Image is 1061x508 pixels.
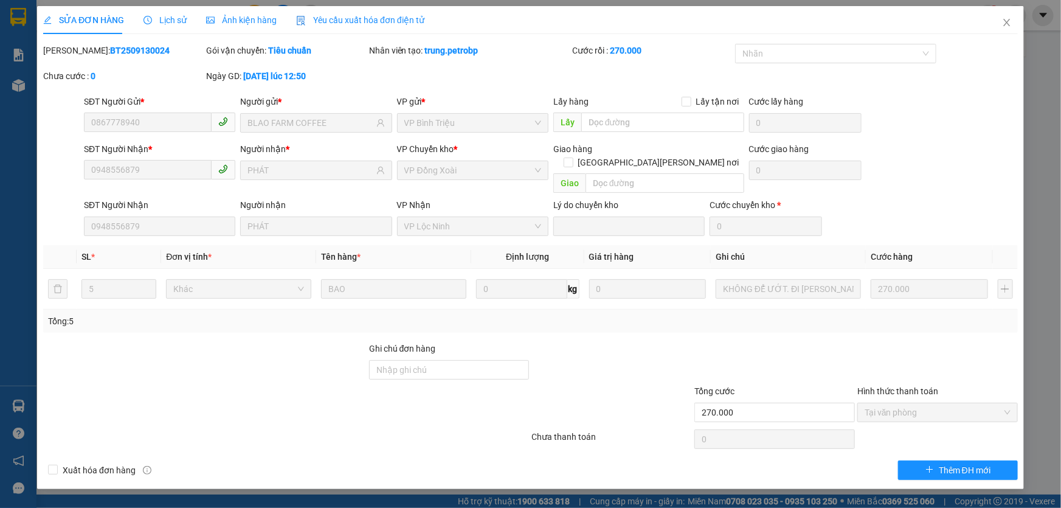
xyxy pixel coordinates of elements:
[247,116,373,130] input: Tên người gửi
[143,466,151,475] span: info-circle
[376,119,385,127] span: user
[572,44,733,57] div: Cước rồi :
[43,16,52,24] span: edit
[81,252,91,262] span: SL
[610,46,641,55] b: 270.000
[84,142,235,156] div: SĐT Người Nhận
[48,315,410,328] div: Tổng: 5
[531,430,694,451] div: Chưa thanh toán
[857,386,938,396] label: Hình thức thanh toán
[43,15,124,25] span: SỬA ĐƠN HÀNG
[397,95,548,108] div: VP gửi
[206,44,367,57] div: Gói vận chuyển:
[48,279,67,299] button: delete
[939,464,990,477] span: Thêm ĐH mới
[716,279,861,299] input: Ghi Chú
[506,252,549,262] span: Định lượng
[925,465,934,475] span: plus
[143,15,187,25] span: Lịch sử
[84,95,235,108] div: SĐT Người Gửi
[990,6,1024,40] button: Close
[749,113,862,133] input: Cước lấy hàng
[43,44,204,57] div: [PERSON_NAME]:
[84,198,235,212] div: SĐT Người Nhận
[173,280,304,298] span: Khác
[43,69,204,83] div: Chưa cước :
[369,44,570,57] div: Nhân viên tạo:
[218,164,228,174] span: phone
[206,15,277,25] span: Ảnh kiện hàng
[553,97,589,106] span: Lấy hàng
[711,245,866,269] th: Ghi chú
[91,71,95,81] b: 0
[998,279,1013,299] button: plus
[369,360,530,380] input: Ghi chú đơn hàng
[369,344,436,353] label: Ghi chú đơn hàng
[749,144,809,154] label: Cước giao hàng
[581,113,744,132] input: Dọc đường
[749,97,804,106] label: Cước lấy hàng
[553,144,592,154] span: Giao hàng
[321,252,361,262] span: Tên hàng
[553,198,705,212] div: Lý do chuyển kho
[268,46,311,55] b: Tiêu chuẩn
[589,279,707,299] input: 0
[296,16,306,26] img: icon
[240,95,392,108] div: Người gửi
[553,113,581,132] span: Lấy
[865,403,1011,422] span: Tại văn phòng
[586,173,744,193] input: Dọc đường
[240,142,392,156] div: Người nhận
[589,252,634,262] span: Giá trị hàng
[694,386,734,396] span: Tổng cước
[206,16,215,24] span: picture
[425,46,479,55] b: trung.petrobp
[710,198,822,212] div: Cước chuyển kho
[553,173,586,193] span: Giao
[871,252,913,262] span: Cước hàng
[247,164,373,177] input: Tên người nhận
[404,161,541,179] span: VP Đồng Xoài
[404,114,541,132] span: VP Bình Triệu
[143,16,152,24] span: clock-circle
[1002,18,1012,27] span: close
[218,117,228,127] span: phone
[58,464,140,477] span: Xuất hóa đơn hàng
[206,69,367,83] div: Ngày GD:
[749,161,862,180] input: Cước giao hàng
[691,95,744,108] span: Lấy tận nơi
[871,279,988,299] input: 0
[397,144,454,154] span: VP Chuyển kho
[404,217,541,235] span: VP Lộc Ninh
[898,461,1018,480] button: plusThêm ĐH mới
[240,198,392,212] div: Người nhận
[110,46,170,55] b: BT2509130024
[397,198,548,212] div: VP Nhận
[321,279,466,299] input: VD: Bàn, Ghế
[573,156,744,169] span: [GEOGRAPHIC_DATA][PERSON_NAME] nơi
[567,279,579,299] span: kg
[376,166,385,175] span: user
[243,71,306,81] b: [DATE] lúc 12:50
[166,252,212,262] span: Đơn vị tính
[296,15,424,25] span: Yêu cầu xuất hóa đơn điện tử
